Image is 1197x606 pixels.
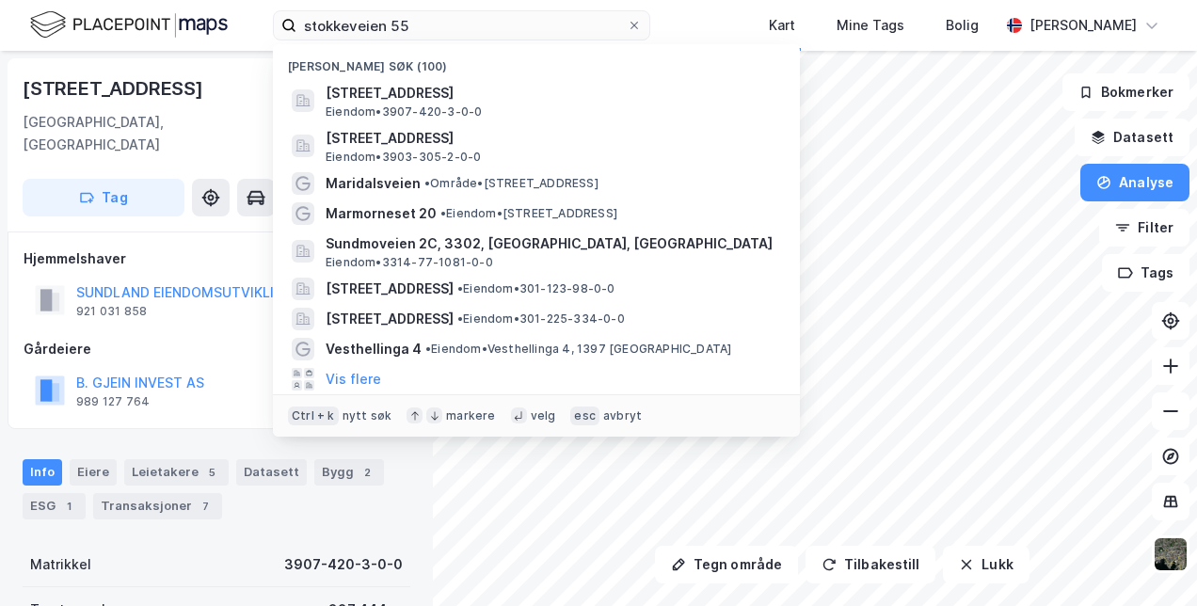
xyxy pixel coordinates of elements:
[236,459,307,486] div: Datasett
[284,553,403,576] div: 3907-420-3-0-0
[273,44,800,78] div: [PERSON_NAME] søk (100)
[446,408,495,423] div: markere
[59,497,78,516] div: 1
[76,304,147,319] div: 921 031 858
[425,342,431,356] span: •
[326,368,381,391] button: Vis flere
[655,546,798,583] button: Tegn område
[326,172,421,195] span: Maridalsveien
[326,232,777,255] span: Sundmoveien 2C, 3302, [GEOGRAPHIC_DATA], [GEOGRAPHIC_DATA]
[23,459,62,486] div: Info
[1103,516,1197,606] div: Kontrollprogram for chat
[326,338,422,360] span: Vesthellinga 4
[946,14,979,37] div: Bolig
[326,255,493,270] span: Eiendom • 3314-77-1081-0-0
[424,176,598,191] span: Område • [STREET_ADDRESS]
[358,463,376,482] div: 2
[1103,516,1197,606] iframe: Chat Widget
[124,459,229,486] div: Leietakere
[1099,209,1189,247] button: Filter
[326,202,437,225] span: Marmorneset 20
[30,553,91,576] div: Matrikkel
[1062,73,1189,111] button: Bokmerker
[23,179,184,216] button: Tag
[440,206,446,220] span: •
[1029,14,1137,37] div: [PERSON_NAME]
[70,459,117,486] div: Eiere
[837,14,904,37] div: Mine Tags
[531,408,556,423] div: velg
[424,176,430,190] span: •
[326,308,454,330] span: [STREET_ADDRESS]
[196,497,215,516] div: 7
[93,493,222,519] div: Transaksjoner
[326,82,777,104] span: [STREET_ADDRESS]
[343,408,392,423] div: nytt søk
[76,394,150,409] div: 989 127 764
[1075,119,1189,156] button: Datasett
[457,311,463,326] span: •
[326,278,454,300] span: [STREET_ADDRESS]
[603,408,642,423] div: avbryt
[1102,254,1189,292] button: Tags
[23,73,207,104] div: [STREET_ADDRESS]
[288,407,339,425] div: Ctrl + k
[943,546,1029,583] button: Lukk
[326,104,482,120] span: Eiendom • 3907-420-3-0-0
[1080,164,1189,201] button: Analyse
[440,206,617,221] span: Eiendom • [STREET_ADDRESS]
[296,11,627,40] input: Søk på adresse, matrikkel, gårdeiere, leietakere eller personer
[457,281,463,295] span: •
[457,311,625,327] span: Eiendom • 301-225-334-0-0
[570,407,599,425] div: esc
[806,546,935,583] button: Tilbakestill
[769,14,795,37] div: Kart
[425,342,731,357] span: Eiendom • Vesthellinga 4, 1397 [GEOGRAPHIC_DATA]
[30,8,228,41] img: logo.f888ab2527a4732fd821a326f86c7f29.svg
[314,459,384,486] div: Bygg
[24,247,409,270] div: Hjemmelshaver
[23,111,293,156] div: [GEOGRAPHIC_DATA], [GEOGRAPHIC_DATA]
[23,493,86,519] div: ESG
[202,463,221,482] div: 5
[24,338,409,360] div: Gårdeiere
[326,150,481,165] span: Eiendom • 3903-305-2-0-0
[326,127,777,150] span: [STREET_ADDRESS]
[457,281,615,296] span: Eiendom • 301-123-98-0-0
